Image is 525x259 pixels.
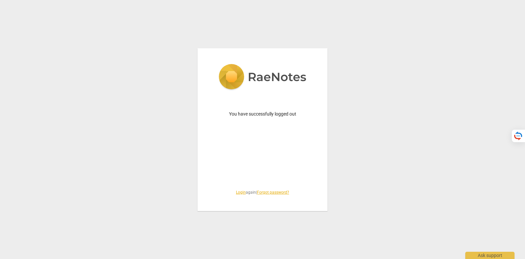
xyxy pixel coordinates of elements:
a: Forgot password? [257,190,289,195]
a: Login [236,190,246,195]
span: again | [213,190,312,195]
p: You have successfully logged out [213,111,312,118]
img: 5ac2273c67554f335776073100b6d88f.svg [219,64,306,91]
div: Ask support [465,252,514,259]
